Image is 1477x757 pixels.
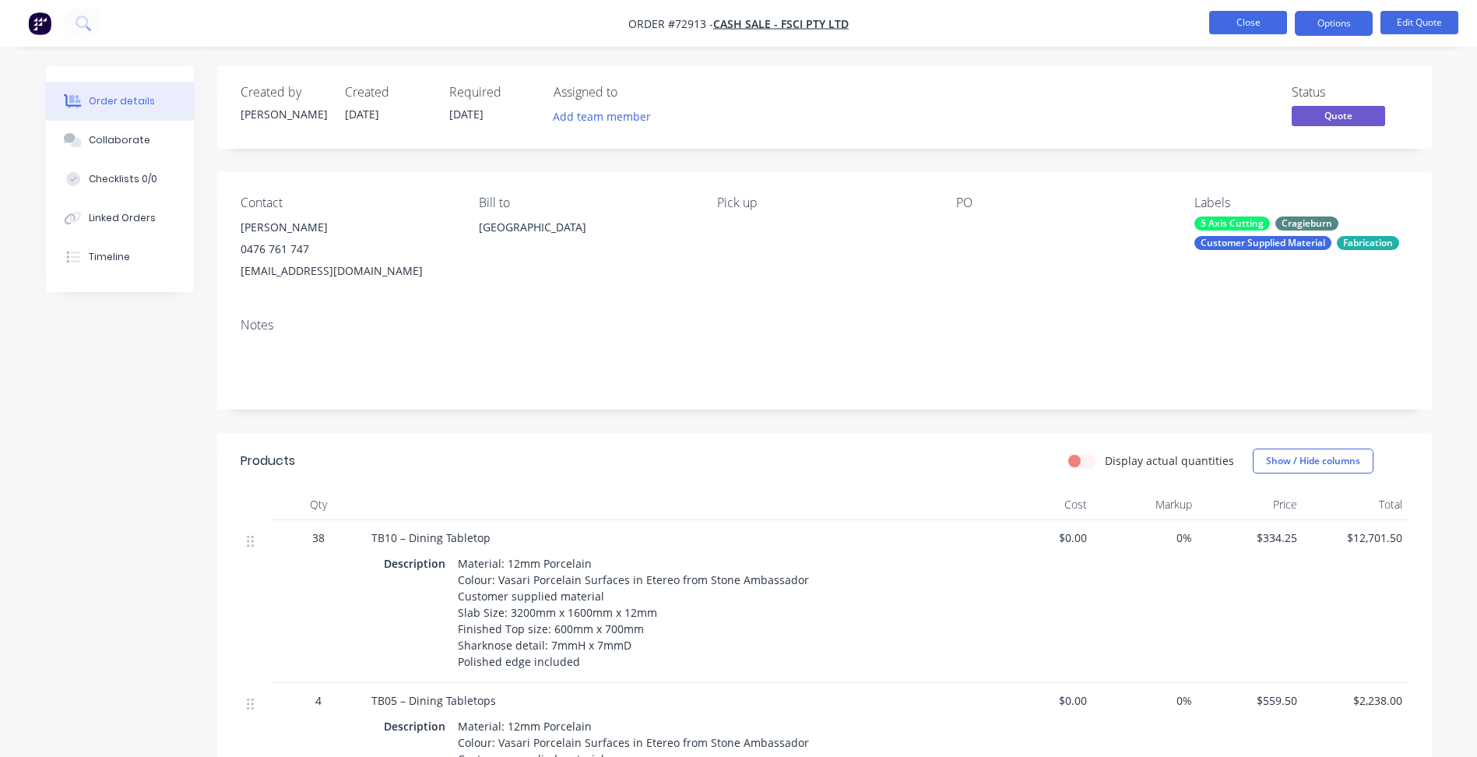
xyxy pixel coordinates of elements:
button: Timeline [46,238,194,276]
div: [PERSON_NAME] [241,106,326,122]
button: Add team member [554,106,659,127]
span: TB05 – Dining Tabletops [371,693,496,708]
div: Created by [241,85,326,100]
div: Bill to [479,195,692,210]
div: 0476 761 747 [241,238,454,260]
button: Order details [46,82,194,121]
span: 0% [1099,530,1192,546]
div: [PERSON_NAME]0476 761 747[EMAIL_ADDRESS][DOMAIN_NAME] [241,217,454,282]
span: $12,701.50 [1310,530,1402,546]
div: Notes [241,318,1408,333]
label: Display actual quantities [1105,452,1234,469]
button: Checklists 0/0 [46,160,194,199]
span: 0% [1099,692,1192,709]
div: Customer Supplied Material [1194,236,1331,250]
div: Qty [272,489,365,520]
div: Linked Orders [89,211,156,225]
div: Labels [1194,195,1408,210]
div: Total [1303,489,1408,520]
span: 4 [315,692,322,709]
span: Order #72913 - [628,16,713,31]
span: $0.00 [994,692,1087,709]
div: Status [1292,85,1408,100]
div: Order details [89,94,155,108]
div: Cragieburn [1275,217,1338,231]
div: Price [1198,489,1303,520]
div: [GEOGRAPHIC_DATA] [479,217,692,238]
div: Description [384,552,452,575]
div: PO [956,195,1169,210]
img: Factory [28,12,51,35]
span: $559.50 [1204,692,1297,709]
div: Markup [1093,489,1198,520]
div: Timeline [89,250,130,264]
button: Close [1209,11,1287,34]
div: Description [384,715,452,738]
button: Add team member [544,106,659,127]
button: Collaborate [46,121,194,160]
div: Created [345,85,431,100]
div: Fabrication [1337,236,1399,250]
div: Checklists 0/0 [89,172,157,186]
div: Contact [241,195,454,210]
div: Cost [988,489,1093,520]
button: Options [1295,11,1373,36]
div: Products [241,452,295,470]
span: 38 [312,530,325,546]
button: Linked Orders [46,199,194,238]
div: Assigned to [554,85,709,100]
span: $0.00 [994,530,1087,546]
div: [PERSON_NAME] [241,217,454,238]
button: Show / Hide columns [1253,449,1373,474]
div: Material: 12mm Porcelain Colour: Vasari Porcelain Surfaces in Etereo from Stone Ambassador Custom... [452,552,815,673]
div: Required [449,85,535,100]
span: TB10 – Dining Tabletop [371,530,491,545]
span: [DATE] [345,107,379,121]
span: Quote [1292,106,1385,125]
div: Pick up [717,195,930,210]
div: Collaborate [89,133,150,147]
a: Cash Sale - FSCI Pty Ltd [713,16,849,31]
div: 5 Axis Cutting [1194,217,1270,231]
button: Edit Quote [1380,11,1458,34]
div: [GEOGRAPHIC_DATA] [479,217,692,266]
span: $2,238.00 [1310,692,1402,709]
span: $334.25 [1204,530,1297,546]
span: [DATE] [449,107,484,121]
div: [EMAIL_ADDRESS][DOMAIN_NAME] [241,260,454,282]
